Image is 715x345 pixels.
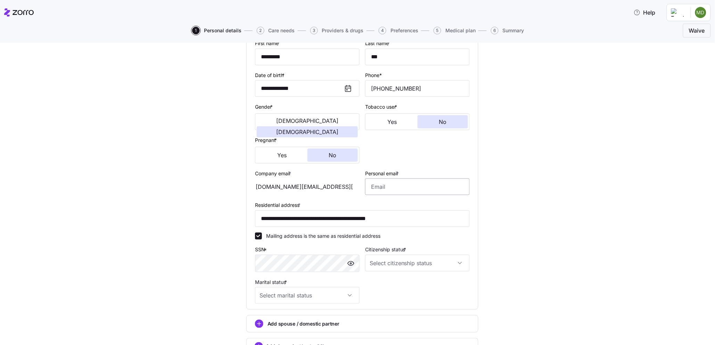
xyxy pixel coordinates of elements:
img: Employer logo [671,8,685,17]
span: [DEMOGRAPHIC_DATA] [276,118,338,124]
button: Help [628,6,661,19]
button: 6Summary [491,27,524,34]
button: Waive [683,24,711,37]
label: Mailing address is the same as residential address [262,233,380,239]
span: 1 [192,27,200,34]
input: Email [365,178,470,195]
label: First name [255,40,281,47]
input: Select marital status [255,287,360,304]
span: 2 [257,27,264,34]
span: Add spouse / domestic partner [268,320,339,327]
a: 1Personal details [191,27,241,34]
span: Summary [503,28,524,33]
span: [DEMOGRAPHIC_DATA] [276,129,338,135]
span: 4 [379,27,386,34]
span: Yes [387,119,397,125]
input: Select citizenship status [365,255,470,271]
span: No [439,119,446,125]
button: 5Medical plan [434,27,476,34]
label: Citizenship status [365,246,408,253]
input: Phone [365,80,470,97]
svg: add icon [255,320,263,328]
span: Personal details [204,28,241,33]
span: Medical plan [445,28,476,33]
label: Gender [255,103,274,111]
label: Date of birth [255,71,286,79]
img: 096b4f61c6c1d44a3a67077f43929704 [695,7,706,18]
label: Tobacco user [365,103,398,111]
span: Providers & drugs [322,28,364,33]
span: 6 [491,27,499,34]
label: Phone* [365,71,382,79]
label: Pregnant [255,136,278,144]
span: Yes [277,152,287,158]
label: Last name [365,40,391,47]
label: SSN [255,246,268,253]
span: Waive [689,26,705,35]
span: 3 [310,27,318,34]
label: Marital status [255,278,288,286]
button: 1Personal details [192,27,241,34]
button: 4Preferences [379,27,418,34]
label: Personal email [365,170,400,177]
label: Residential address [255,201,302,209]
span: 5 [434,27,441,34]
label: Company email [255,170,293,177]
button: 3Providers & drugs [310,27,364,34]
button: 2Care needs [257,27,295,34]
span: Care needs [269,28,295,33]
span: Help [634,8,656,17]
span: No [329,152,336,158]
span: Preferences [391,28,418,33]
